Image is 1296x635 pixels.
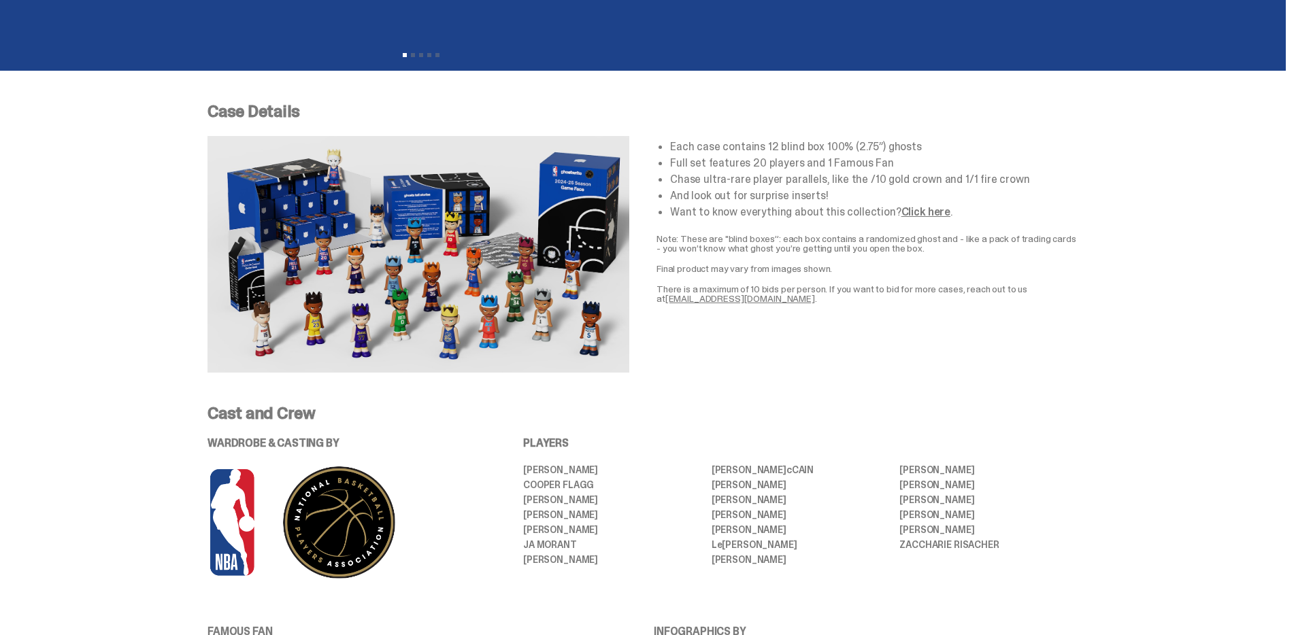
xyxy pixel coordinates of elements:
[899,540,1078,549] li: ZACCHARIE RISACHER
[712,555,891,564] li: [PERSON_NAME]
[207,438,485,449] p: WARDROBE & CASTING BY
[901,205,950,219] a: Click here
[899,525,1078,534] li: [PERSON_NAME]
[523,465,702,475] li: [PERSON_NAME]
[523,525,702,534] li: [PERSON_NAME]
[207,136,629,373] img: NBA-Case-Details.png
[427,53,431,57] button: View slide 4
[435,53,439,57] button: View slide 5
[670,174,1078,185] li: Chase ultra-rare player parallels, like the /10 gold crown and 1/1 fire crown
[670,158,1078,169] li: Full set features 20 players and 1 Famous Fan
[712,480,891,490] li: [PERSON_NAME]
[786,464,792,476] span: c
[899,495,1078,504] li: [PERSON_NAME]
[403,53,407,57] button: View slide 1
[523,540,702,549] li: JA MORANT
[207,465,446,580] img: NBA%20and%20PA%20logo%20for%20PDP-04.png
[523,495,702,504] li: [PERSON_NAME]
[670,141,1078,152] li: Each case contains 12 blind box 100% (2.75”) ghosts
[712,465,891,475] li: [PERSON_NAME] CAIN
[899,480,1078,490] li: [PERSON_NAME]
[207,405,1078,422] p: Cast and Crew
[670,190,1078,201] li: And look out for surprise inserts!
[207,103,1078,120] p: Case Details
[712,540,891,549] li: L [PERSON_NAME]
[712,510,891,519] li: [PERSON_NAME]
[523,438,1078,449] p: PLAYERS
[523,510,702,519] li: [PERSON_NAME]
[717,538,722,551] span: e
[899,465,1078,475] li: [PERSON_NAME]
[411,53,415,57] button: View slide 2
[657,234,1078,253] p: Note: These are "blind boxes”: each box contains a randomized ghost and - like a pack of trading ...
[899,510,1078,519] li: [PERSON_NAME]
[523,480,702,490] li: Cooper Flagg
[712,525,891,534] li: [PERSON_NAME]
[523,555,702,564] li: [PERSON_NAME]
[419,53,423,57] button: View slide 3
[712,495,891,504] li: [PERSON_NAME]
[665,292,815,305] a: [EMAIL_ADDRESS][DOMAIN_NAME]
[657,264,1078,273] p: Final product may vary from images shown.
[657,284,1078,303] p: There is a maximum of 10 bids per person. If you want to bid for more cases, reach out to us at .
[670,207,1078,218] li: Want to know everything about this collection? .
